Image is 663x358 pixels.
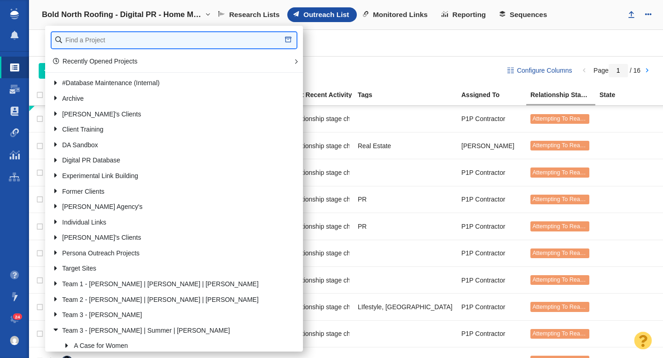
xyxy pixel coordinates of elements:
[532,169,603,176] span: Attempting To Reach (1 try)
[532,277,603,283] span: Attempting To Reach (1 try)
[526,213,595,240] td: Attempting To Reach (1 try)
[50,123,284,137] a: Client Training
[373,11,428,19] span: Monitored Links
[50,185,284,199] a: Former Clients
[10,336,19,345] img: 8a21b1a12a7554901d364e890baed237
[502,63,577,79] button: Configure Columns
[50,231,284,245] a: [PERSON_NAME]'s Clients
[530,92,599,98] div: Relationship Stage
[526,266,595,293] td: Attempting To Reach (1 try)
[526,320,595,347] td: Attempting To Reach (1 try)
[358,142,391,150] span: Real Estate
[453,11,486,19] span: Reporting
[10,8,18,19] img: buzzstream_logo_iconsimple.png
[461,297,522,317] div: P1P Contractor
[461,92,529,98] div: Assigned To
[461,324,522,344] div: P1P Contractor
[358,195,366,203] span: PR
[461,243,522,263] div: P1P Contractor
[358,303,453,311] span: LIfestyle, PR
[593,67,640,74] span: Page / 16
[229,11,280,19] span: Research Lists
[358,222,366,231] span: PR
[50,277,284,291] a: Team 1 - [PERSON_NAME] | [PERSON_NAME] | [PERSON_NAME]
[526,132,595,159] td: Attempting To Reach (1 try)
[532,223,603,230] span: Attempting To Reach (1 try)
[461,270,522,290] div: P1P Contractor
[50,215,284,230] a: Individual Links
[358,92,460,98] div: Tags
[50,92,284,106] a: Archive
[50,169,284,183] a: Experimental Link Building
[287,7,357,22] a: Outreach List
[530,92,599,99] a: Relationship Stage
[461,92,529,99] a: Assigned To
[517,66,572,75] span: Configure Columns
[42,10,203,19] h4: Bold North Roofing - Digital PR - Home Maintenance [MEDICAL_DATA]: A Growing Crisis Among Homeowners
[494,7,555,22] a: Sequences
[526,186,595,213] td: Attempting To Reach (1 try)
[52,32,297,48] input: Find a Project
[50,107,284,121] a: [PERSON_NAME]'s Clients
[62,339,284,353] a: A Case for Women
[50,154,284,168] a: Digital PR Database
[461,162,522,182] div: P1P Contractor
[50,262,284,276] a: Target Sites
[50,293,284,307] a: Team 2 - [PERSON_NAME] | [PERSON_NAME] | [PERSON_NAME]
[50,323,284,338] a: Team 3 - [PERSON_NAME] | Summer | [PERSON_NAME]
[39,63,99,79] button: Add People
[50,200,284,214] a: [PERSON_NAME] Agency's
[50,308,284,323] a: Team 3 - [PERSON_NAME]
[50,76,284,91] a: #Database Maintenance (Internal)
[532,142,603,149] span: Attempting To Reach (1 try)
[50,138,284,152] a: DA Sandbox
[526,294,595,320] td: Attempting To Reach (1 try)
[526,106,595,133] td: Attempting To Reach (1 try)
[461,190,522,209] div: P1P Contractor
[436,7,494,22] a: Reporting
[357,7,436,22] a: Monitored Links
[212,7,287,22] a: Research Lists
[358,92,460,99] a: Tags
[289,92,357,98] div: Most Recent Activity
[13,313,23,320] span: 24
[461,109,522,129] div: P1P Contractor
[461,216,522,236] div: P1P Contractor
[53,58,138,65] a: Recently Opened Projects
[532,304,603,310] span: Attempting To Reach (1 try)
[532,250,603,256] span: Attempting To Reach (1 try)
[532,115,603,122] span: Attempting To Reach (1 try)
[510,11,547,19] span: Sequences
[532,330,603,337] span: Attempting To Reach (1 try)
[50,246,284,260] a: Persona Outreach Projects
[39,32,111,53] div: Websites
[532,196,603,202] span: Attempting To Reach (1 try)
[461,136,522,156] div: [PERSON_NAME]
[526,240,595,266] td: Attempting To Reach (1 try)
[303,11,349,19] span: Outreach List
[526,159,595,186] td: Attempting To Reach (1 try)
